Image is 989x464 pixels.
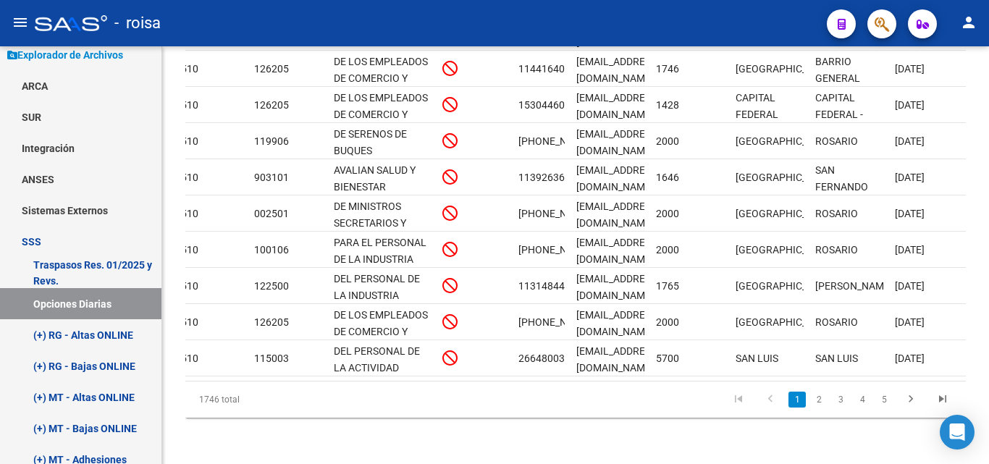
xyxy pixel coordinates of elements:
[873,387,895,412] li: page 5
[576,273,660,301] span: giulimpx8+2@gmail.com
[334,309,428,370] span: DE LOS EMPLEADOS DE COMERCIO Y ACTIVIDADES CIVILES
[736,244,833,256] span: [GEOGRAPHIC_DATA]
[895,63,925,75] span: [DATE]
[656,353,679,364] span: 5700
[656,63,679,75] span: 1746
[114,7,161,39] span: - roisa
[576,201,660,229] span: bm.servicios.549+4@gmail.com
[656,280,679,292] span: 1765
[895,172,925,183] span: [DATE]
[832,392,849,408] a: 3
[895,280,925,292] span: [DATE]
[12,14,29,31] mat-icon: menu
[895,244,925,256] span: [DATE]
[254,280,289,292] span: 122500
[815,353,858,364] span: SAN LUIS
[736,92,778,120] span: CAPITAL FEDERAL
[254,316,289,328] span: 126205
[518,99,576,111] span: 1530446014
[929,392,956,408] a: go to last page
[7,47,123,63] span: Explorador de Archivos
[940,415,975,450] div: Open Intercom Messenger
[815,208,858,219] span: ROSARIO
[334,56,428,117] span: DE LOS EMPLEADOS DE COMERCIO Y ACTIVIDADES CIVILES
[895,208,925,219] span: [DATE]
[656,99,679,111] span: 1428
[897,392,925,408] a: go to next page
[736,316,833,328] span: [GEOGRAPHIC_DATA]
[786,387,808,412] li: page 1
[518,244,604,256] span: 341 548-9540
[815,280,893,292] span: [PERSON_NAME]
[736,353,778,364] span: SAN LUIS
[960,14,977,31] mat-icon: person
[736,208,833,219] span: [GEOGRAPHIC_DATA]
[576,92,660,120] span: xibes43119@etenx.com
[736,63,833,75] span: [GEOGRAPHIC_DATA]
[334,273,420,318] span: DEL PERSONAL DE LA INDUSTRIA [PERSON_NAME]
[851,387,873,412] li: page 4
[576,345,660,374] span: maricelguevara89@gmail.com
[656,316,679,328] span: 2000
[576,309,660,337] span: bm.servicios.549+1@gmail.com
[254,244,289,256] span: 100106
[518,316,604,328] span: 341 627-3962
[254,353,289,364] span: 115003
[334,237,426,314] span: PARA EL PERSONAL DE LA INDUSTRIA ACEITERA DESMOTADORA Y AFINES
[736,280,833,292] span: [GEOGRAPHIC_DATA]
[576,237,660,265] span: bm.servicios.549+3@gmail.com
[725,392,752,408] a: go to first page
[815,316,858,328] span: ROSARIO
[808,387,830,412] li: page 2
[656,244,679,256] span: 2000
[656,208,679,219] span: 2000
[576,128,660,156] span: bm.servicios.549+5@gmail.com
[576,56,660,84] span: motabev147@gddcorp.com
[875,392,893,408] a: 5
[334,128,407,156] span: DE SERENOS DE BUQUES
[815,164,868,193] span: SAN FERNANDO
[334,92,428,153] span: DE LOS EMPLEADOS DE COMERCIO Y ACTIVIDADES CIVILES
[815,244,858,256] span: ROSARIO
[815,92,884,169] span: CAPITAL FEDERAL - AGOTE PEDRO([DATE]-[DATE])
[656,172,679,183] span: 1646
[518,280,576,292] span: 1131484496
[518,135,604,147] span: 341 502-1038
[895,99,925,111] span: [DATE]
[185,381,339,418] div: 1746 total
[254,208,289,219] span: 002501
[895,135,925,147] span: [DATE]
[757,392,784,408] a: go to previous page
[518,208,604,219] span: 341 263-2213
[518,172,576,183] span: 1139263600
[815,56,893,101] span: BARRIO GENERAL [PERSON_NAME]
[788,392,806,408] a: 1
[334,345,420,390] span: DEL PERSONAL DE LA ACTIVIDAD PERFUMISTA
[736,135,833,147] span: [GEOGRAPHIC_DATA]
[254,135,289,147] span: 119906
[334,201,417,245] span: DE MINISTROS SECRETARIOS Y SUBSECRETARIOS
[576,164,660,193] span: recayid357@auslank.com
[254,172,289,183] span: 903101
[736,172,833,183] span: [GEOGRAPHIC_DATA]
[656,135,679,147] span: 2000
[815,135,858,147] span: ROSARIO
[254,63,289,75] span: 126205
[854,392,871,408] a: 4
[518,353,576,364] span: 2664800310
[895,316,925,328] span: [DATE]
[830,387,851,412] li: page 3
[254,99,289,111] span: 126205
[895,353,925,364] span: [DATE]
[810,392,828,408] a: 2
[518,63,576,75] span: 1144164023
[334,164,416,225] span: AVALIAN SALUD Y BIENESTAR COOPERATIVA LIMITADA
